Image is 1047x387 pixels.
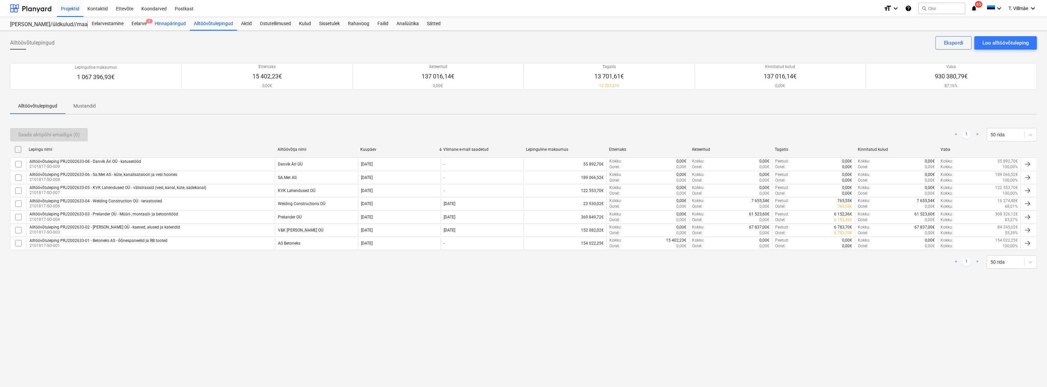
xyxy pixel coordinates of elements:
div: Kulud [295,17,315,30]
p: 84 245,02€ [997,224,1018,230]
p: 0,00€ [676,164,686,170]
p: 0,00€ [842,178,852,183]
p: Kinnitatud kulud [764,64,797,70]
div: Alltöövõtuleping PRJ2002633-03 - Prelander OÜ - Müüri-, montaaži- ja betoonitööd [29,212,178,217]
p: Kokku : [941,185,953,191]
div: Akteeritud [692,147,770,152]
a: Failid [373,17,392,30]
a: Hinnapäringud [151,17,190,30]
p: 61 523,60€ [749,211,769,217]
p: Mustandid [73,103,96,110]
p: 2101817-SO-003 [29,230,180,235]
p: Kokku : [858,198,870,204]
a: Eelarvestamine [88,17,128,30]
p: 0,00€ [842,238,852,243]
p: 0,00€ [676,211,686,217]
p: 154 022,25€ [995,238,1018,243]
p: 0,00€ [676,191,686,196]
p: 67 837,00€ [915,224,935,230]
p: 2101817-SO-001 [29,243,167,249]
p: 0,00€ [925,217,935,223]
p: 6 152,36€ [834,217,852,223]
p: Kokku : [941,243,953,249]
a: Next page [973,258,981,266]
p: 0,00€ [759,158,769,164]
p: Lepinguline maksumus [75,65,117,70]
p: Kokku : [941,204,953,209]
p: 0,00€ [925,158,935,164]
div: [DATE] [361,188,373,193]
div: Alltöövõtuleping PRJ2002633-04 - Welding Construction OÜ - terastooted [29,199,162,203]
a: Next page [973,131,981,139]
p: Peetud : [775,224,789,230]
p: Peetud : [775,238,789,243]
div: Rahavoog [344,17,373,30]
div: [DATE] [361,228,373,233]
div: Eelarve [128,17,151,30]
p: 0,00€ [759,204,769,209]
p: Ootel : [609,243,620,249]
div: Sissetulek [315,17,344,30]
a: Previous page [952,258,960,266]
p: Ootel : [858,178,868,183]
p: 0,00€ [842,164,852,170]
div: - [444,241,445,246]
p: Kokku : [609,224,622,230]
p: 0,00€ [759,185,769,191]
p: Ootel : [609,178,620,183]
div: Alltöövõtja nimi [278,147,355,152]
p: 765,55€ [837,204,852,209]
div: Viimane e-mail saadetud [443,147,521,152]
p: 137 016,14€ [422,72,455,80]
p: 0,00€ [676,198,686,204]
p: 0,00€ [759,191,769,196]
div: Aktid [237,17,256,30]
p: Ootel : [609,191,620,196]
div: Alltöövõtuleping PRJ2002633-06 - Sa.Met AS - küte, kanalisatsioon ja vesi hoones [29,172,177,177]
div: 189 066,52€ [524,172,606,183]
p: Kokku : [858,211,870,217]
p: Kokku : [858,172,870,178]
p: 55 892,70€ [997,158,1018,164]
div: 122 553,70€ [524,185,606,196]
div: Tagatis [775,147,852,152]
p: 100,00% [1002,164,1018,170]
div: - [444,162,445,167]
p: Kokku : [609,211,622,217]
p: Kokku : [941,224,953,230]
p: 0,00€ [676,172,686,178]
p: Tagatis [594,64,624,70]
p: 6 152,36€ [834,211,852,217]
a: Previous page [952,131,960,139]
div: [DATE] [444,201,455,206]
p: 0,00€ [676,217,686,223]
p: 15 402,23€ [252,72,282,80]
span: 2 [146,19,153,23]
p: Ootel : [858,243,868,249]
div: [DATE] [444,215,455,219]
p: 0,00€ [925,172,935,178]
a: Page 1 is your current page [963,131,971,139]
a: Page 1 is your current page [963,258,971,266]
p: Ootel : [692,230,702,236]
p: Kokku : [941,238,953,243]
p: Kokku : [941,172,953,178]
p: Kokku : [858,158,870,164]
p: Ootel : [692,204,702,209]
p: Ootel : [858,230,868,236]
p: Kokku : [858,185,870,191]
p: Ootel : [609,164,620,170]
a: Ostutellimused [256,17,295,30]
div: Alltöövõtuleping PRJ2002633-01 - Betoneks AS - õõnespaneelid ja RB tooted [29,238,167,243]
p: Akteeritud [422,64,455,70]
p: 100,00% [1002,243,1018,249]
div: [DATE] [361,162,373,167]
p: 0,00€ [925,204,935,209]
p: Kokku : [941,158,953,164]
p: 83,37% [1005,217,1018,223]
p: 6 783,70€ [834,224,852,230]
div: Kuupäev [360,147,438,152]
